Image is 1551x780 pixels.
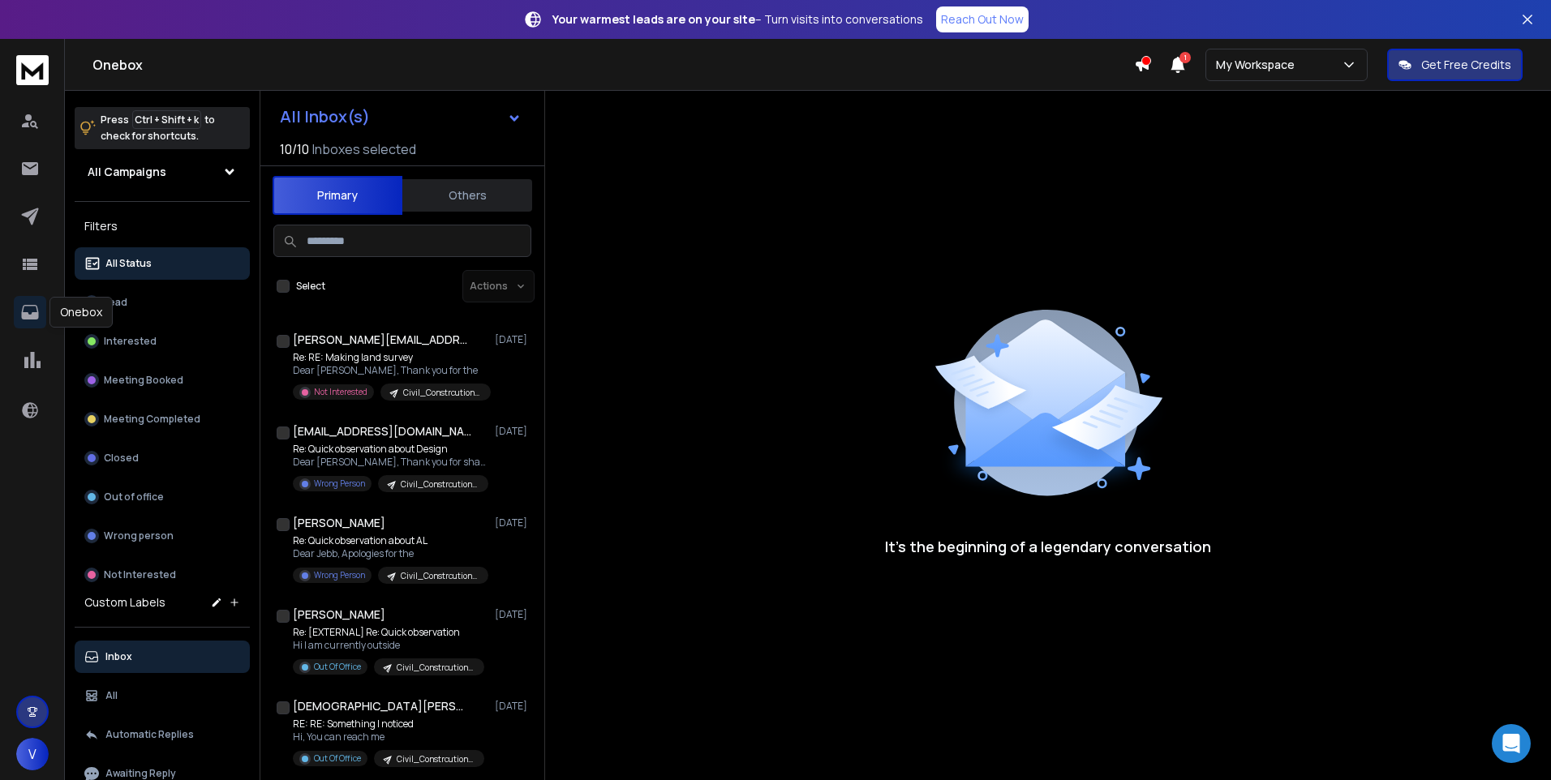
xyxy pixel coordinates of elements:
[104,413,200,426] p: Meeting Completed
[397,662,475,674] p: Civil_Constrcution_Project_Procurement
[293,443,488,456] p: Re: Quick observation about Design
[293,606,385,623] h1: [PERSON_NAME]
[293,547,488,560] p: Dear Jebb, Apologies for the
[293,639,484,652] p: Hi I am currently outside
[16,738,49,770] button: V
[105,767,176,780] p: Awaiting Reply
[552,11,923,28] p: – Turn visits into conversations
[314,752,361,765] p: Out Of Office
[75,442,250,474] button: Closed
[105,650,132,663] p: Inbox
[552,11,755,27] strong: Your warmest leads are on your site
[402,178,532,213] button: Others
[75,247,250,280] button: All Status
[293,332,471,348] h1: [PERSON_NAME][EMAIL_ADDRESS][DOMAIN_NAME]
[75,325,250,358] button: Interested
[104,374,183,387] p: Meeting Booked
[401,570,479,582] p: Civil_Constrcution_Project_Procurement
[280,109,370,125] h1: All Inbox(s)
[75,559,250,591] button: Not Interested
[75,364,250,396] button: Meeting Booked
[1216,57,1301,73] p: My Workspace
[75,520,250,552] button: Wrong person
[104,296,127,309] p: Lead
[495,425,531,438] p: [DATE]
[267,101,535,133] button: All Inbox(s)
[75,156,250,188] button: All Campaigns
[936,6,1029,32] a: Reach Out Now
[312,139,416,159] h3: Inboxes selected
[280,139,309,159] span: 10 / 10
[75,641,250,673] button: Inbox
[75,215,250,238] h3: Filters
[104,491,164,504] p: Out of office
[293,626,484,639] p: Re: [EXTERNAL] Re: Quick observation
[293,698,471,714] h1: [DEMOGRAPHIC_DATA][PERSON_NAME]
[495,700,531,713] p: [DATE]
[293,718,484,731] p: RE: RE: Something I noticed
[296,280,325,293] label: Select
[75,718,250,751] button: Automatic Replies
[293,515,385,531] h1: [PERSON_NAME]
[101,112,215,144] p: Press to check for shortcuts.
[495,608,531,621] p: [DATE]
[273,176,402,215] button: Primary
[495,333,531,346] p: [DATE]
[293,423,471,439] h1: [EMAIL_ADDRESS][DOMAIN_NAME]
[104,335,157,348] p: Interested
[401,478,479,491] p: Civil_Constrcution_Project_Procurement
[293,534,488,547] p: Re: Quick observation about AL
[16,55,49,85] img: logo
[105,728,194,741] p: Automatic Replies
[403,387,481,399] p: Civil_Constrcution_Project_Procurement
[104,452,139,465] p: Closed
[1492,724,1531,763] div: Open Intercom Messenger
[293,351,488,364] p: Re: RE: Making land survey
[84,594,165,611] h3: Custom Labels
[1387,49,1523,81] button: Get Free Credits
[314,386,367,398] p: Not Interested
[314,661,361,673] p: Out Of Office
[397,753,475,765] p: Civil_Constrcution_Project_Procurement
[92,55,1134,75] h1: Onebox
[104,568,176,581] p: Not Interested
[293,456,488,469] p: Dear [PERSON_NAME], Thank you for sharing
[105,257,152,270] p: All Status
[1179,52,1191,63] span: 1
[88,164,166,180] h1: All Campaigns
[314,569,365,581] p: Wrong Person
[495,516,531,529] p: [DATE]
[293,731,484,744] p: Hi, You can reach me
[1421,57,1511,73] p: Get Free Credits
[105,689,118,702] p: All
[132,110,201,129] span: Ctrl + Shift + k
[885,535,1211,558] p: It’s the beginning of a legendary conversation
[75,286,250,319] button: Lead
[941,11,1024,28] p: Reach Out Now
[104,529,174,542] p: Wrong person
[49,297,113,328] div: Onebox
[75,679,250,712] button: All
[314,478,365,490] p: Wrong Person
[75,481,250,513] button: Out of office
[293,364,488,377] p: Dear [PERSON_NAME], Thank you for the
[75,403,250,435] button: Meeting Completed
